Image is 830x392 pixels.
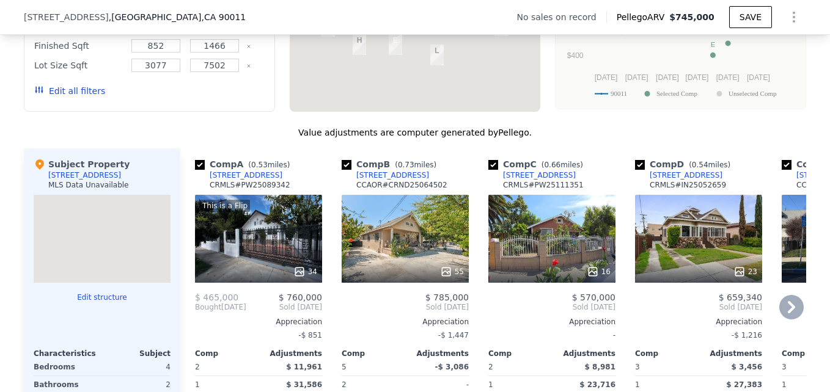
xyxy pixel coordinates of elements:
[488,170,576,180] a: [STREET_ADDRESS]
[425,292,469,302] span: $ 785,000
[243,161,295,169] span: ( miles)
[725,29,730,36] text: D
[201,12,246,22] span: , CA 90011
[488,317,615,327] div: Appreciation
[585,363,615,371] span: $ 8,981
[293,266,317,278] div: 34
[356,170,429,180] div: [STREET_ADDRESS]
[567,51,584,60] text: $400
[438,331,469,339] span: -$ 1,447
[342,349,405,358] div: Comp
[398,161,414,169] span: 0.73
[342,302,469,312] span: Sold [DATE]
[34,349,102,358] div: Characteristics
[48,170,121,180] div: [STREET_ADDRESS]
[711,41,715,48] text: E
[732,331,762,339] span: -$ 1,216
[567,27,584,36] text: $500
[650,170,722,180] div: [STREET_ADDRESS]
[342,317,469,327] div: Appreciation
[729,90,777,97] text: Unselected Comp
[200,200,250,212] div: This is a Flip
[286,363,322,371] span: $ 11,961
[195,158,295,170] div: Comp A
[625,73,648,82] text: [DATE]
[488,327,615,344] div: -
[246,302,322,312] span: Sold [DATE]
[719,292,762,302] span: $ 659,340
[298,331,322,339] span: -$ 851
[34,358,100,376] div: Bedrooms
[405,349,469,358] div: Adjustments
[34,37,124,54] div: Finished Sqft
[246,64,251,68] button: Clear
[488,349,552,358] div: Comp
[635,363,640,371] span: 3
[650,180,726,190] div: CRMLS # IN25052659
[537,161,588,169] span: ( miles)
[102,349,171,358] div: Subject
[716,73,740,82] text: [DATE]
[195,170,282,180] a: [STREET_ADDRESS]
[733,266,757,278] div: 23
[686,73,709,82] text: [DATE]
[488,158,588,170] div: Comp C
[635,170,722,180] a: [STREET_ADDRESS]
[488,363,493,371] span: 2
[732,363,762,371] span: $ 3,456
[353,34,366,55] div: 421 W 55th St
[692,161,708,169] span: 0.54
[503,170,576,180] div: [STREET_ADDRESS]
[356,180,447,190] div: CCAOR # CRND25064502
[699,349,762,358] div: Adjustments
[251,161,268,169] span: 0.53
[342,363,347,371] span: 5
[105,358,171,376] div: 4
[24,11,109,23] span: [STREET_ADDRESS]
[595,73,618,82] text: [DATE]
[611,90,627,97] text: 90011
[635,302,762,312] span: Sold [DATE]
[782,363,787,371] span: 3
[34,158,130,170] div: Subject Property
[246,44,251,49] button: Clear
[617,11,670,23] span: Pellego ARV
[440,266,464,278] div: 55
[342,158,441,170] div: Comp B
[572,292,615,302] span: $ 570,000
[195,292,238,302] span: $ 465,000
[195,302,221,312] span: Bought
[747,73,770,82] text: [DATE]
[342,170,429,180] a: [STREET_ADDRESS]
[210,170,282,180] div: [STREET_ADDRESS]
[435,363,469,371] span: -$ 3,086
[684,161,735,169] span: ( miles)
[635,349,699,358] div: Comp
[195,317,322,327] div: Appreciation
[579,380,615,389] span: $ 23,716
[34,195,171,283] div: Map
[286,380,322,389] span: $ 31,586
[390,161,441,169] span: ( miles)
[635,158,735,170] div: Comp D
[210,180,290,190] div: CRMLS # PW25089342
[34,292,171,302] button: Edit structure
[488,302,615,312] span: Sold [DATE]
[782,5,806,29] button: Show Options
[635,317,762,327] div: Appreciation
[34,85,105,97] button: Edit all filters
[279,292,322,302] span: $ 760,000
[259,349,322,358] div: Adjustments
[516,11,606,23] div: No sales on record
[109,11,246,23] span: , [GEOGRAPHIC_DATA]
[34,57,124,74] div: Lot Size Sqft
[544,161,560,169] span: 0.66
[587,266,611,278] div: 16
[430,45,444,65] div: 240 E 56th St
[656,90,697,97] text: Selected Comp
[195,363,200,371] span: 2
[503,180,584,190] div: CRMLS # PW25111351
[729,6,772,28] button: SAVE
[389,34,402,55] div: 163 W 55th St
[552,349,615,358] div: Adjustments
